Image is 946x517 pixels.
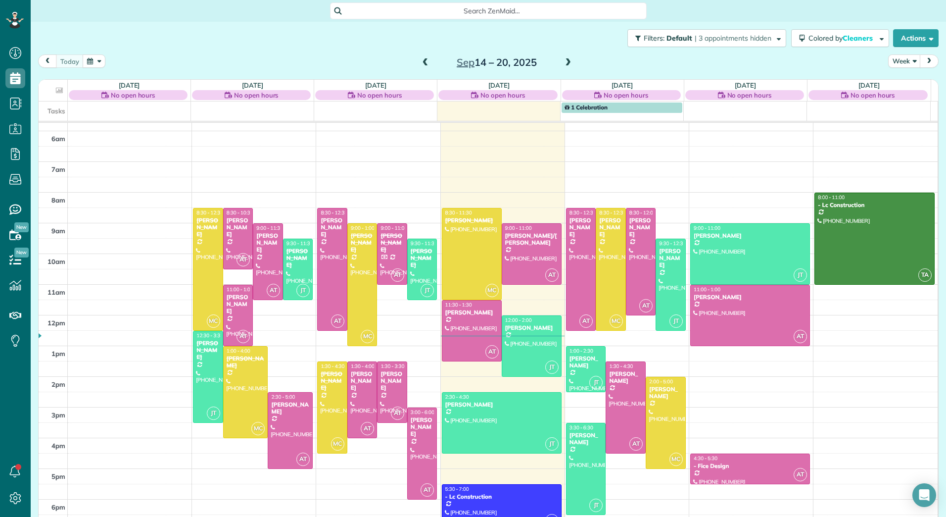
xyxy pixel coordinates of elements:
span: MC [669,453,683,466]
div: [PERSON_NAME] [286,248,310,269]
span: 1 Celebration [565,103,608,111]
span: AT [236,253,250,266]
span: MC [251,422,265,435]
div: [PERSON_NAME] [196,217,220,238]
div: [PERSON_NAME] [649,386,683,400]
div: [PERSON_NAME] [569,217,593,238]
span: 1:00 - 4:00 [227,348,250,354]
div: - Fice Design [693,463,807,469]
span: 12:30 - 3:30 [196,332,223,339]
span: No open hours [727,90,772,100]
div: [PERSON_NAME] [226,294,250,315]
div: [PERSON_NAME] [505,324,559,331]
span: 9:30 - 11:30 [411,240,437,247]
div: - Lc Construction [817,202,932,208]
span: 8:30 - 10:30 [227,209,253,216]
span: 8:30 - 12:30 [569,209,596,216]
span: JT [545,361,559,374]
a: [DATE] [735,81,756,89]
span: 9:00 - 11:00 [505,225,532,231]
span: No open hours [234,90,279,100]
span: 12:00 - 2:00 [505,317,532,323]
span: Default [666,34,693,43]
a: [DATE] [612,81,633,89]
span: 4:30 - 5:30 [694,455,717,462]
span: AT [485,345,499,359]
a: [DATE] [242,81,263,89]
span: 7am [51,165,65,173]
span: 3:00 - 6:00 [411,409,434,415]
span: New [14,248,29,258]
span: 8:30 - 12:30 [599,209,626,216]
div: [PERSON_NAME] [659,248,683,269]
span: JT [589,499,603,512]
span: 9:00 - 11:00 [380,225,407,231]
div: [PERSON_NAME] [320,217,344,238]
span: 6pm [51,503,65,511]
div: - Lc Construction [445,493,559,500]
button: Colored byCleaners [791,29,889,47]
div: [PERSON_NAME] [226,355,265,369]
div: [PERSON_NAME] [350,232,375,254]
span: New [14,222,29,232]
span: 9:30 - 11:30 [286,240,313,247]
span: 8:30 - 12:30 [196,209,223,216]
span: AT [391,268,404,282]
div: [PERSON_NAME] [226,217,250,238]
span: No open hours [480,90,525,100]
button: Actions [893,29,939,47]
span: 11am [47,288,65,296]
div: [PERSON_NAME] [271,401,310,415]
span: 5pm [51,472,65,480]
div: [PERSON_NAME]/[PERSON_NAME] [505,232,559,247]
span: 11:00 - 1:00 [694,286,720,293]
button: Week [888,54,921,68]
a: [DATE] [858,81,880,89]
span: Cleaners [843,34,874,43]
span: AT [296,453,310,466]
span: 2:30 - 5:00 [271,394,295,400]
span: 9am [51,227,65,235]
h2: 14 – 20, 2025 [435,57,559,68]
span: 4pm [51,442,65,450]
span: 9:00 - 11:00 [694,225,720,231]
span: 3pm [51,411,65,419]
span: 1:00 - 2:30 [569,348,593,354]
span: AT [639,299,653,312]
span: JT [207,407,220,420]
div: [PERSON_NAME] [320,370,344,392]
div: [PERSON_NAME] [256,232,280,254]
span: No open hours [111,90,155,100]
span: 2pm [51,380,65,388]
span: 6am [51,135,65,143]
span: No open hours [604,90,648,100]
span: 2:00 - 5:00 [649,378,673,385]
span: 3:30 - 6:30 [569,424,593,431]
span: JT [296,284,310,297]
span: 11:00 - 1:00 [227,286,253,293]
span: AT [421,483,434,497]
span: AT [629,437,643,451]
span: 1:30 - 4:30 [609,363,633,369]
button: Filters: Default | 3 appointments hidden [627,29,786,47]
span: 10am [47,258,65,265]
span: JT [794,268,807,282]
div: [PERSON_NAME] [380,370,404,392]
span: AT [545,268,559,282]
span: | 3 appointments hidden [695,34,771,43]
span: 1:30 - 4:30 [321,363,344,369]
span: 12pm [47,319,65,327]
div: [PERSON_NAME] [693,294,807,301]
div: [PERSON_NAME] [196,340,220,361]
div: [PERSON_NAME] [599,217,623,238]
span: AT [579,314,593,328]
a: [DATE] [365,81,386,89]
span: MC [207,314,220,328]
span: AT [236,330,250,343]
a: [DATE] [488,81,510,89]
span: 1:30 - 3:30 [380,363,404,369]
span: 5:30 - 7:00 [445,486,469,492]
span: TA [918,268,932,282]
span: JT [421,284,434,297]
div: [PERSON_NAME] [445,309,499,316]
